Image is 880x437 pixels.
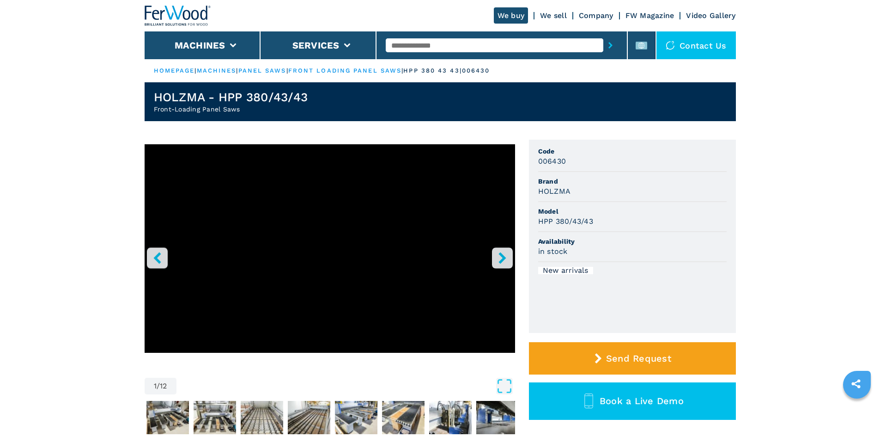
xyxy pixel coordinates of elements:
[335,401,377,434] img: 1b608f540dac4d4dda2e75bd57dd5e62
[154,105,308,114] h2: Front-Loading Panel Saws
[625,11,674,20] a: FW Magazine
[403,67,461,75] p: hpp 380 43 43 |
[288,67,401,74] a: front loading panel saws
[145,6,211,26] img: Ferwood
[429,401,472,434] img: 7578c1371ec70e10d3f9b27a5d60987c
[145,144,515,369] div: Go to Slide 1
[288,401,330,434] img: c081f70586a0538da5ddbc626acd3348
[236,67,238,74] span: |
[192,399,238,436] button: Go to Slide 3
[538,246,568,257] h3: in stock
[529,382,736,420] button: Book a Live Demo
[600,395,684,406] span: Book a Live Demo
[844,372,868,395] a: sharethis
[540,11,567,20] a: We sell
[145,399,515,436] nav: Thumbnail Navigation
[494,7,528,24] a: We buy
[538,177,727,186] span: Brand
[286,67,288,74] span: |
[579,11,613,20] a: Company
[538,156,566,166] h3: 006430
[382,401,425,434] img: de96f82c815df5c6cd06fe898edc1d8e
[194,67,196,74] span: |
[194,401,236,434] img: e30a1bc025b246033e87e51dcd78ca89
[238,67,286,74] a: panel saws
[145,399,191,436] button: Go to Slide 2
[841,395,873,430] iframe: Chat
[175,40,225,51] button: Machines
[380,399,426,436] button: Go to Slide 7
[427,399,473,436] button: Go to Slide 8
[145,144,515,353] iframe: Sezionatrice carico frontale in azione - HOLZMA - HPP 380/43/43 - Ferwoodgroup - 006430
[147,247,168,268] button: left-button
[160,382,167,390] span: 12
[538,267,593,274] div: New arrivals
[538,237,727,246] span: Availability
[538,216,593,227] h3: HPP 380/43/43
[492,247,513,268] button: right-button
[333,399,379,436] button: Go to Slide 6
[603,35,618,56] button: submit-button
[606,353,671,364] span: Send Request
[239,399,285,436] button: Go to Slide 4
[179,378,513,394] button: Open Fullscreen
[241,401,283,434] img: 01b94f9fe80d4a9518212c34776cec7d
[538,147,727,156] span: Code
[197,67,237,74] a: machines
[154,90,308,105] h1: HOLZMA - HPP 380/43/43
[538,186,571,197] h3: HOLZMA
[656,31,736,59] div: Contact us
[154,382,157,390] span: 1
[401,67,403,74] span: |
[286,399,332,436] button: Go to Slide 5
[686,11,735,20] a: Video Gallery
[157,382,160,390] span: /
[538,207,727,216] span: Model
[474,399,521,436] button: Go to Slide 9
[154,67,195,74] a: HOMEPAGE
[529,342,736,375] button: Send Request
[146,401,189,434] img: 3d9154ab716336be66c993b7d503b58e
[666,41,675,50] img: Contact us
[476,401,519,434] img: 71b814756569aa4236fe84aee0a6c8af
[462,67,490,75] p: 006430
[292,40,340,51] button: Services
